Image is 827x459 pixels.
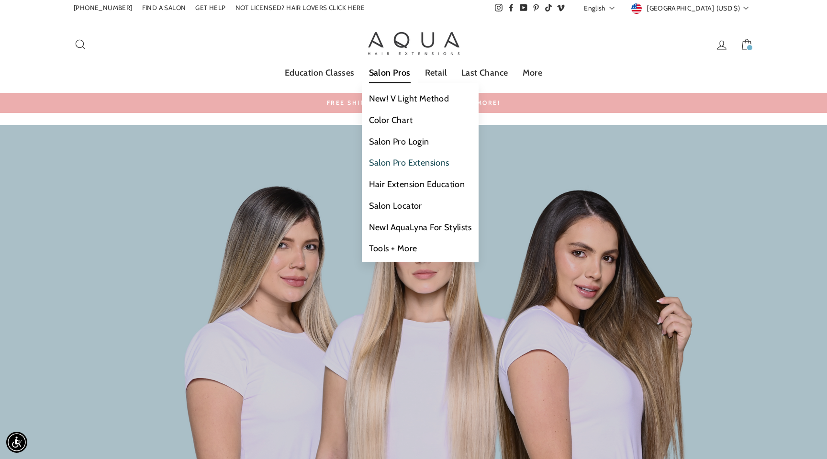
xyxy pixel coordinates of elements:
[137,0,191,16] a: FIND A SALON
[231,0,369,16] a: NOT LICENSED? HAIR LOVERS CLICK HERE
[362,195,479,217] a: Salon Locator
[779,413,827,459] iframe: Chat Widget
[584,3,605,13] span: English
[454,62,515,83] a: Last Chance
[362,62,418,83] a: Salon Pros
[6,432,27,453] div: Accessibility Menu
[362,174,479,195] a: Hair Extension Education
[74,62,753,83] ul: Primary
[366,31,461,57] img: Aqua Hair Extensions
[278,62,362,83] a: Education Classes
[362,88,479,110] a: New! V Light Method
[515,62,550,83] a: More
[418,62,454,83] a: Retail
[362,238,479,259] a: Tools + More
[642,3,740,13] span: [GEOGRAPHIC_DATA] (USD $)
[362,217,479,238] a: New! AquaLyna For Stylists
[362,152,479,174] a: Salon Pro Extensions
[190,0,230,16] a: GET HELP
[362,131,479,153] a: Salon Pro Login
[69,0,137,16] a: [PHONE_NUMBER]
[327,99,500,106] span: Free Shipping on orders of $150 or more!
[362,110,479,131] a: Color Chart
